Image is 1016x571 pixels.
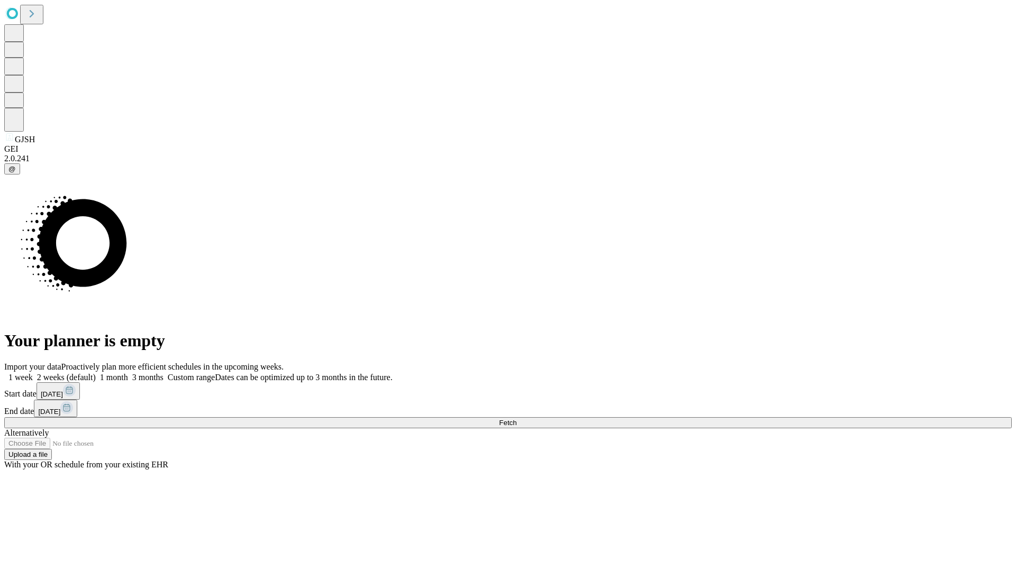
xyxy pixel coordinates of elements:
span: [DATE] [41,390,63,398]
button: @ [4,163,20,174]
span: Dates can be optimized up to 3 months in the future. [215,373,392,382]
span: Alternatively [4,428,49,437]
div: Start date [4,382,1012,400]
span: 1 week [8,373,33,382]
span: Proactively plan more efficient schedules in the upcoming weeks. [61,362,284,371]
button: [DATE] [34,400,77,417]
span: GJSH [15,135,35,144]
div: 2.0.241 [4,154,1012,163]
span: Custom range [168,373,215,382]
span: Fetch [499,419,516,427]
span: 3 months [132,373,164,382]
span: 2 weeks (default) [37,373,96,382]
span: Import your data [4,362,61,371]
button: [DATE] [37,382,80,400]
span: [DATE] [38,408,60,416]
button: Upload a file [4,449,52,460]
h1: Your planner is empty [4,331,1012,351]
div: GEI [4,144,1012,154]
span: 1 month [100,373,128,382]
span: @ [8,165,16,173]
div: End date [4,400,1012,417]
span: With your OR schedule from your existing EHR [4,460,168,469]
button: Fetch [4,417,1012,428]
